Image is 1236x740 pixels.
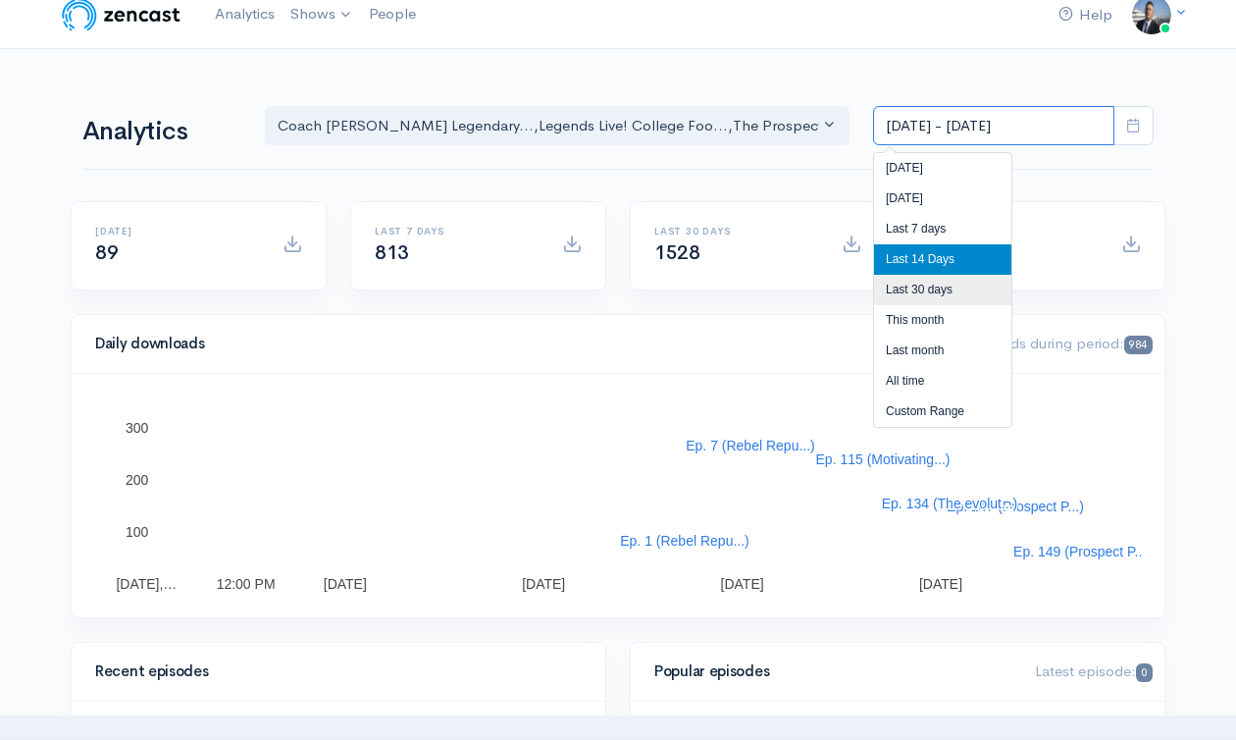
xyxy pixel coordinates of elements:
[95,240,118,265] span: 89
[95,663,570,680] h4: Recent episodes
[874,396,1011,427] li: Custom Range
[265,106,850,146] button: Coach Schuman's Legendary..., Legends Live! College Foo..., The Prospect Podcast, Rebel Republic ...
[874,305,1011,336] li: This month
[654,663,1011,680] h4: Popular episodes
[1124,336,1153,354] span: 984
[126,524,149,540] text: 100
[1013,544,1151,559] text: Ep. 149 (Prospect P...)
[95,226,259,237] h6: [DATE]
[375,226,539,237] h6: Last 7 days
[126,420,149,436] text: 300
[278,115,819,137] div: Coach [PERSON_NAME] Legendary... , Legends Live! College Foo... , The Prospect Podcast , Rebel Re...
[82,118,241,146] h1: Analytics
[654,226,818,237] h6: Last 30 days
[934,226,1098,237] h6: All time
[873,106,1114,146] input: analytics date range selector
[686,438,815,453] text: Ep. 7 (Rebel Repu...)
[654,240,699,265] span: 1528
[874,184,1011,214] li: [DATE]
[1136,663,1153,682] span: 0
[947,499,1084,514] text: Ep. 147 (Prospect P...)
[126,472,149,488] text: 200
[882,496,1018,511] text: Ep. 134 (The evolut...)
[874,214,1011,244] li: Last 7 days
[217,576,276,592] text: 12:00 PM
[620,533,749,549] text: Ep. 1 (Rebel Repu...)
[919,576,962,592] text: [DATE]
[874,153,1011,184] li: [DATE]
[324,576,367,592] text: [DATE]
[522,576,565,592] text: [DATE]
[721,576,764,592] text: [DATE]
[116,576,177,592] text: [DATE],…
[95,397,1141,594] svg: A chart.
[816,451,951,467] text: Ep. 115 (Motivating...)
[874,244,1011,275] li: Last 14 Days
[874,336,1011,366] li: Last month
[874,366,1011,396] li: All time
[874,275,1011,305] li: Last 30 days
[95,336,926,352] h4: Daily downloads
[1035,661,1153,680] span: Latest episode:
[375,240,409,265] span: 813
[950,334,1153,352] span: Downloads during period:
